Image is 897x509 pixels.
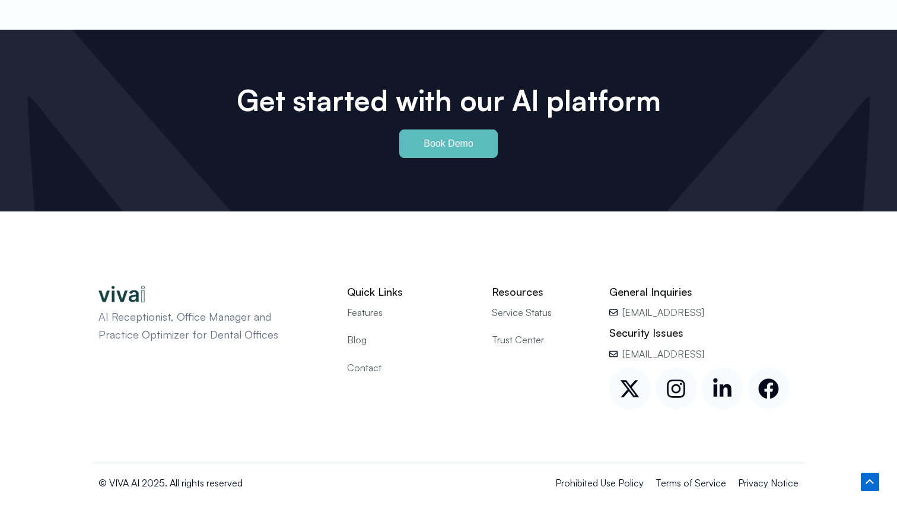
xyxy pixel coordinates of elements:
a: Service Status [492,305,591,320]
a: Blog [347,332,474,347]
p: © VIVA AI 2025. All rights reserved [98,475,406,491]
h2: Resources [492,285,591,299]
h2: Quick Links [347,285,474,299]
a: Book Demo [399,129,498,158]
span: Book Demo [424,139,473,148]
a: Terms of Service [656,475,726,491]
span: [EMAIL_ADDRESS] [619,305,704,320]
p: AI Receptionist, Office Manager and Practice Optimizer for Dental Offices [98,308,306,343]
a: [EMAIL_ADDRESS] [609,346,799,362]
span: Trust Center [492,332,544,347]
a: Prohibited Use Policy [555,475,644,491]
span: Blog [347,332,367,347]
a: Features [347,305,474,320]
h2: Get started with our Al platform [205,83,692,118]
span: [EMAIL_ADDRESS] [619,346,704,362]
a: Contact [347,360,474,375]
a: Trust Center [492,332,591,347]
span: Service Status [492,305,552,320]
a: [EMAIL_ADDRESS] [609,305,799,320]
h2: Security Issues [609,326,799,340]
span: Features [347,305,383,320]
h2: General Inquiries [609,285,799,299]
a: Privacy Notice [738,475,799,491]
span: Contact [347,360,381,375]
